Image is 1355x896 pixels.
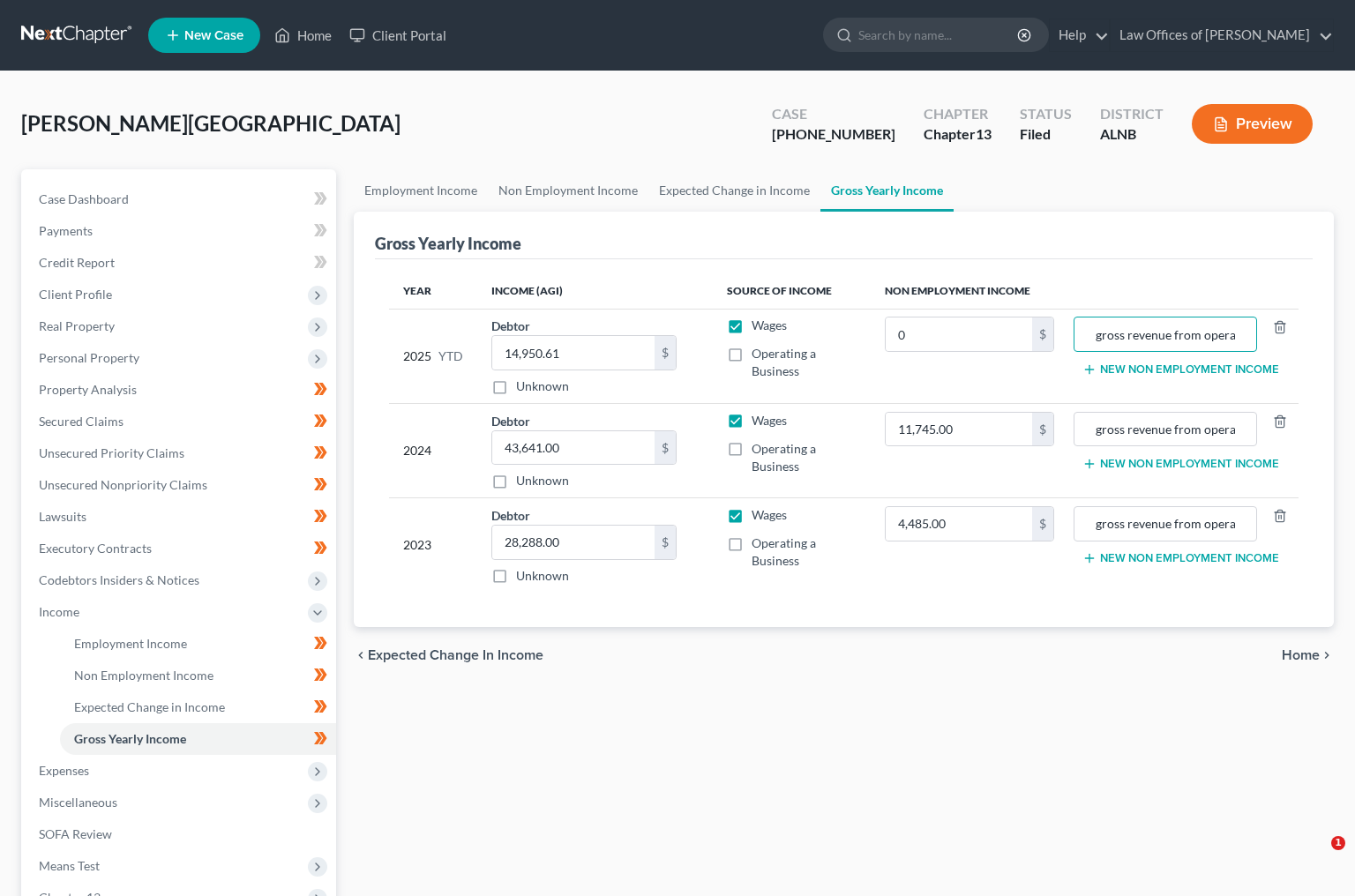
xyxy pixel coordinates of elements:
a: Lawsuits [25,501,336,533]
input: 0.00 [886,317,1032,351]
span: Codebtors Insiders & Notices [39,572,199,587]
span: [PERSON_NAME][GEOGRAPHIC_DATA] [21,110,401,136]
button: chevron_left Expected Change in Income [354,648,543,662]
a: Employment Income [354,169,488,212]
button: New Non Employment Income [1082,457,1279,471]
span: Operating a Business [752,535,816,568]
a: Property Analysis [25,374,336,406]
div: ALNB [1100,124,1164,145]
span: Means Test [39,858,100,873]
span: Payments [39,223,93,238]
div: $ [655,336,676,370]
i: chevron_left [354,648,368,662]
th: Income (AGI) [477,273,713,309]
button: Preview [1192,104,1313,144]
div: [PHONE_NUMBER] [772,124,895,145]
input: 0.00 [886,413,1032,446]
i: chevron_right [1320,648,1334,662]
label: Debtor [491,412,530,430]
span: Personal Property [39,350,139,365]
div: $ [1032,317,1053,351]
span: Gross Yearly Income [74,731,186,746]
span: Income [39,604,79,619]
a: Help [1050,19,1109,51]
label: Debtor [491,317,530,335]
a: Non Employment Income [60,660,336,691]
span: Wages [752,317,787,332]
span: Non Employment Income [74,668,213,683]
label: Unknown [516,377,569,395]
div: $ [1032,413,1053,446]
span: Wages [752,413,787,428]
span: Wages [752,507,787,522]
span: New Case [184,29,243,42]
span: Operating a Business [752,346,816,378]
span: Secured Claims [39,414,124,429]
span: Operating a Business [752,441,816,474]
div: 2023 [403,506,463,585]
a: Employment Income [60,628,336,660]
span: Property Analysis [39,382,137,397]
div: $ [1032,507,1053,541]
div: $ [655,526,676,559]
span: Expected Change in Income [74,699,225,714]
span: Expenses [39,763,89,778]
a: Gross Yearly Income [60,723,336,755]
a: Home [266,19,341,51]
div: $ [655,431,676,465]
a: Expected Change in Income [648,169,820,212]
a: Law Offices of [PERSON_NAME] [1111,19,1333,51]
input: 0.00 [492,431,655,465]
input: Source of Income [1083,413,1246,446]
span: YTD [438,347,463,365]
div: 2025 [403,317,463,395]
input: 0.00 [886,507,1032,541]
span: Executory Contracts [39,541,152,556]
div: 2024 [403,412,463,490]
label: Debtor [491,506,530,525]
span: Case Dashboard [39,191,129,206]
input: Source of Income [1083,507,1246,541]
div: District [1100,104,1164,124]
div: Chapter [924,124,992,145]
label: Unknown [516,567,569,585]
iframe: Intercom live chat [1295,836,1337,878]
input: Search by name... [858,19,1020,51]
button: New Non Employment Income [1082,551,1279,565]
th: Source of Income [713,273,871,309]
div: Case [772,104,895,124]
a: Executory Contracts [25,533,336,564]
th: Year [389,273,477,309]
span: SOFA Review [39,826,112,841]
a: Non Employment Income [488,169,648,212]
span: Employment Income [74,636,187,651]
span: Expected Change in Income [368,648,543,662]
span: Miscellaneous [39,795,117,810]
span: Credit Report [39,255,115,270]
button: Home chevron_right [1282,648,1334,662]
span: 1 [1331,836,1345,850]
a: Gross Yearly Income [820,169,954,212]
a: Case Dashboard [25,183,336,215]
input: 0.00 [492,336,655,370]
th: Non Employment Income [871,273,1299,309]
a: Client Portal [341,19,455,51]
a: Unsecured Priority Claims [25,437,336,469]
span: 13 [976,125,992,142]
span: Unsecured Priority Claims [39,445,184,460]
span: Unsecured Nonpriority Claims [39,477,207,492]
a: SOFA Review [25,818,336,850]
div: Filed [1020,124,1072,145]
a: Expected Change in Income [60,691,336,723]
label: Unknown [516,472,569,489]
span: Home [1282,648,1320,662]
input: Source of Income [1083,317,1246,351]
a: Unsecured Nonpriority Claims [25,469,336,501]
div: Chapter [924,104,992,124]
a: Credit Report [25,247,336,279]
div: Gross Yearly Income [375,233,521,254]
a: Secured Claims [25,406,336,437]
span: Real Property [39,318,115,333]
span: Client Profile [39,287,112,302]
input: 0.00 [492,526,655,559]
